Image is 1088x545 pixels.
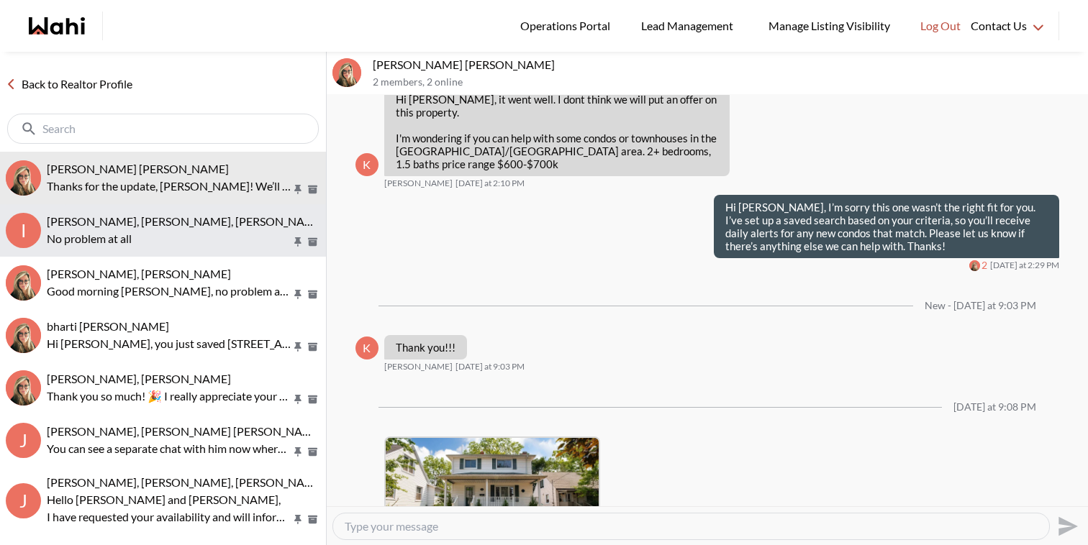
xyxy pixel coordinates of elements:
button: Pin [291,513,304,526]
button: Pin [291,393,304,406]
span: Log Out [920,17,961,35]
div: Volodymyr Vozniak, Barb [6,370,41,406]
time: 2025-08-11T18:10:10.625Z [455,178,525,189]
img: S [6,265,41,301]
div: Krysten Sousa, Barbara [332,58,361,87]
div: New - [DATE] at 9:03 PM [925,300,1036,312]
button: Archive [305,341,320,353]
time: 2025-08-11T18:29:23.861Z [990,260,1059,271]
p: [PERSON_NAME] [PERSON_NAME] [373,58,1082,72]
p: You can see a separate chat with him now where he will confirm and you can reach him. [47,440,291,457]
span: [PERSON_NAME] [384,361,453,372]
p: Hi [PERSON_NAME], you just saved [STREET_ADDRESS]. Would you like to book a showing or receive mo... [47,335,291,352]
p: Thank you!!! [396,341,455,354]
p: I'm wondering if you can help with some condos or townhouses in the [GEOGRAPHIC_DATA]/[GEOGRAPHIC... [396,132,718,170]
textarea: Type your message [345,519,1038,533]
span: Operations Portal [520,17,615,35]
button: Archive [305,288,320,301]
div: Krysten Sousa, Barbara [6,160,41,196]
div: J [6,483,41,518]
span: [PERSON_NAME], [PERSON_NAME] [PERSON_NAME] [47,424,323,438]
button: Archive [305,393,320,406]
span: [PERSON_NAME] [PERSON_NAME] [47,162,229,175]
button: Pin [291,236,304,248]
div: I [6,213,41,248]
div: Sean Andrade, Barb [6,265,41,301]
div: K [355,336,378,359]
img: K [6,160,41,196]
span: [PERSON_NAME], [PERSON_NAME] [47,267,231,280]
div: J [6,423,41,458]
button: Archive [305,446,320,458]
p: Good morning [PERSON_NAME], no problem at all, and thank you for keeping us in the loop! If you’r... [47,283,291,300]
span: 2 [982,260,987,272]
div: K [355,153,378,176]
button: Pin [291,446,304,458]
button: Archive [305,513,320,526]
img: b [6,318,41,353]
span: [PERSON_NAME], [PERSON_NAME] [47,372,231,385]
a: Wahi homepage [29,17,85,35]
p: Thanks for the update, [PERSON_NAME]! We’ll definitely let you know as soon as the listing is upd... [47,178,291,195]
p: I have requested your availability and will inform you here once it is confirmed. Thanks. [47,508,291,526]
button: Archive [305,236,320,248]
input: Search [42,122,286,136]
img: K [332,58,361,87]
span: Manage Listing Visibility [764,17,894,35]
button: Pin [291,341,304,353]
button: Pin [291,183,304,196]
button: Archive [305,183,320,196]
button: Send [1050,510,1082,542]
p: Hi [PERSON_NAME], it went well. I dont think we will put an offer on this property. [396,93,718,119]
div: Barbara Funt [969,260,980,271]
p: Hi [PERSON_NAME], I’m sorry this one wasn’t the right fit for you. I’ve set up a saved search bas... [725,201,1048,252]
time: 2025-08-12T01:03:50.701Z [455,361,525,372]
span: [PERSON_NAME] [384,178,453,189]
p: Thank you so much! 🎉 I really appreciate your help and effort! Enjoy your time away, and I’ll rea... [47,388,291,405]
p: No problem at all [47,230,291,247]
span: Lead Management [641,17,738,35]
p: Hello [PERSON_NAME] and [PERSON_NAME], [47,491,291,508]
span: [PERSON_NAME], [PERSON_NAME], [PERSON_NAME], [PERSON_NAME] [47,475,420,489]
span: [PERSON_NAME], [PERSON_NAME], [PERSON_NAME], [PERSON_NAME] [47,214,420,228]
div: bharti goyal, Barbara [6,318,41,353]
span: bharti [PERSON_NAME] [47,319,169,333]
img: B [969,260,980,271]
button: Pin [291,288,304,301]
img: V [6,370,41,406]
div: [DATE] at 9:08 PM [953,401,1036,413]
p: 2 members , 2 online [373,76,1082,88]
